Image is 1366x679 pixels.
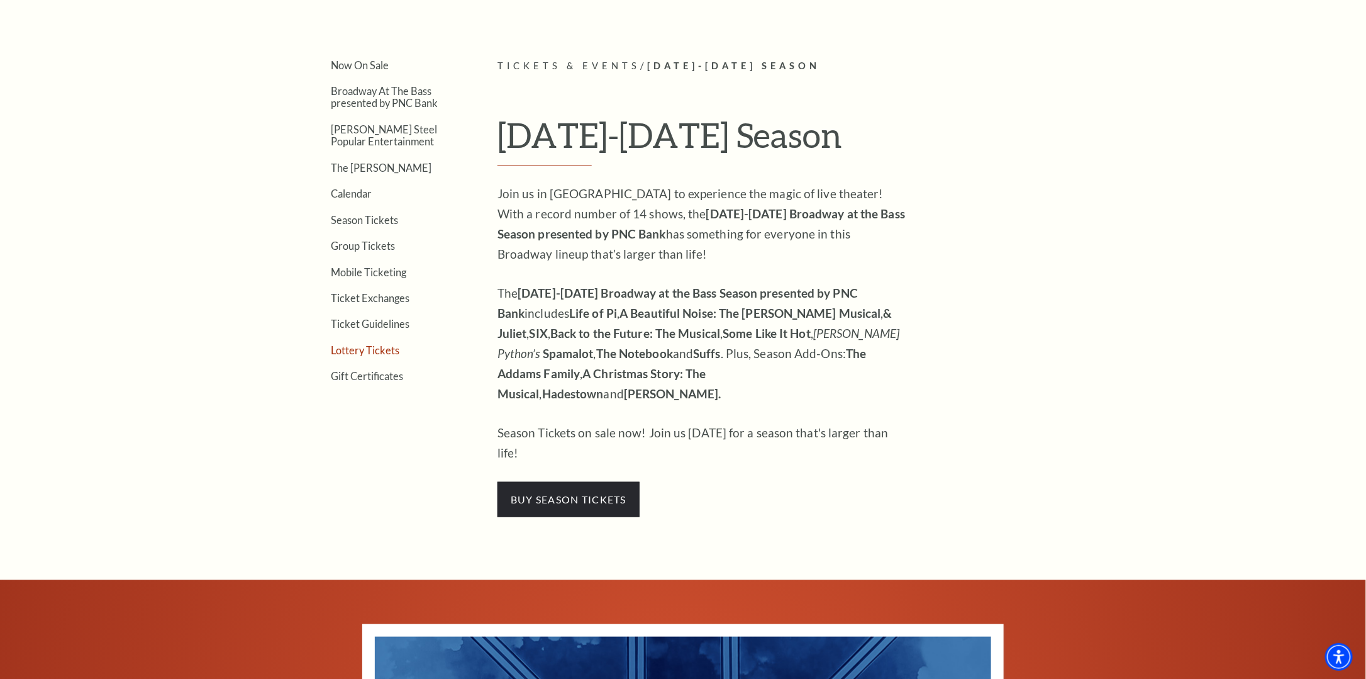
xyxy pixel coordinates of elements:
a: Season Tickets [331,214,398,226]
p: Join us in [GEOGRAPHIC_DATA] to experience the magic of live theater! With a record number of 14 ... [497,184,906,264]
span: buy season tickets [497,482,640,517]
a: Lottery Tickets [331,344,399,356]
strong: [PERSON_NAME]. [624,386,721,401]
a: Ticket Guidelines [331,318,409,330]
a: Group Tickets [331,240,395,252]
strong: Back to the Future: The Musical [550,326,720,340]
strong: Suffs [693,346,721,361]
strong: Hadestown [542,386,604,401]
a: Now On Sale [331,59,389,71]
a: Mobile Ticketing [331,266,406,278]
strong: Life of Pi [569,306,617,320]
p: / [497,59,1073,74]
a: The [PERSON_NAME] [331,162,431,174]
strong: [DATE]-[DATE] Broadway at the Bass Season presented by PNC Bank [497,286,858,320]
h1: [DATE]-[DATE] Season [497,115,1073,166]
span: Tickets & Events [497,60,640,71]
span: [DATE]-[DATE] Season [647,60,820,71]
strong: A Christmas Story: The Musical [497,366,706,401]
a: Gift Certificates [331,370,403,382]
strong: SIX [530,326,548,340]
strong: Some Like It Hot [723,326,811,340]
strong: A Beautiful Noise: The [PERSON_NAME] Musical [619,306,880,320]
a: buy season tickets [497,491,640,506]
a: Broadway At The Bass presented by PNC Bank [331,85,438,109]
a: Ticket Exchanges [331,292,409,304]
a: [PERSON_NAME] Steel Popular Entertainment [331,123,437,147]
a: Calendar [331,188,372,199]
strong: The Notebook [596,346,673,361]
p: The includes , , , , , , , and . Plus, Season Add-Ons: , , and [497,283,906,404]
div: Accessibility Menu [1325,643,1353,671]
p: Season Tickets on sale now! Join us [DATE] for a season that's larger than life! [497,423,906,463]
strong: Spamalot [543,346,594,361]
